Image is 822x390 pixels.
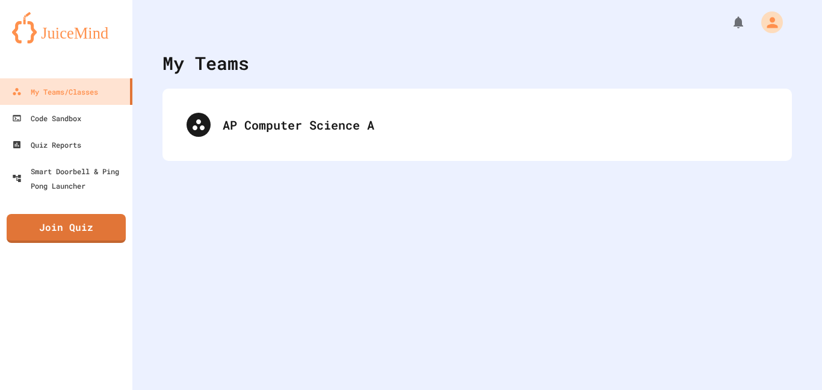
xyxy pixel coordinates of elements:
[12,84,98,99] div: My Teams/Classes
[175,101,780,149] div: AP Computer Science A
[12,137,81,152] div: Quiz Reports
[12,111,81,125] div: Code Sandbox
[12,12,120,43] img: logo-orange.svg
[12,164,128,193] div: Smart Doorbell & Ping Pong Launcher
[709,12,749,33] div: My Notifications
[749,8,786,36] div: My Account
[162,49,249,77] div: My Teams
[223,116,768,134] div: AP Computer Science A
[7,214,126,243] a: Join Quiz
